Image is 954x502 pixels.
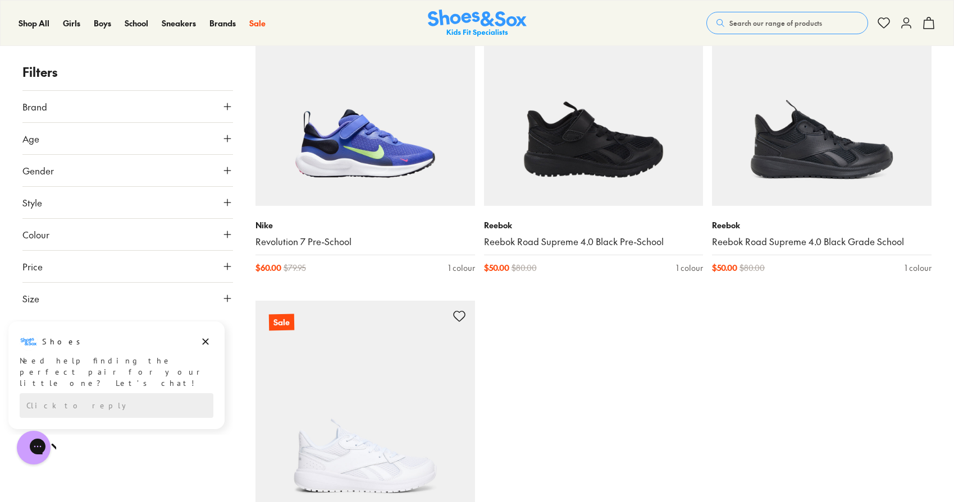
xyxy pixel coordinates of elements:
[22,196,42,209] span: Style
[20,73,213,98] div: Reply to the campaigns
[22,283,233,314] button: Size
[20,35,213,69] div: Need help finding the perfect pair for your little one? Let’s chat!
[22,91,233,122] button: Brand
[706,12,868,34] button: Search our range of products
[22,132,39,145] span: Age
[20,13,38,31] img: Shoes logo
[484,262,509,274] span: $ 50.00
[22,251,233,282] button: Price
[448,262,475,274] div: 1 colour
[22,219,233,250] button: Colour
[22,100,47,113] span: Brand
[94,17,111,29] a: Boys
[22,187,233,218] button: Style
[209,17,236,29] a: Brands
[8,2,225,109] div: Campaign message
[19,17,49,29] a: Shop All
[249,17,266,29] a: Sale
[905,262,932,274] div: 1 colour
[712,219,932,231] p: Reebok
[22,260,43,273] span: Price
[484,219,704,231] p: Reebok
[428,10,527,37] a: Shoes & Sox
[428,10,527,37] img: SNS_Logo_Responsive.svg
[198,14,213,30] button: Dismiss campaign
[22,123,233,154] button: Age
[125,17,148,29] a: School
[740,262,765,274] span: $ 80.00
[712,262,737,274] span: $ 50.00
[255,219,475,231] p: Nike
[484,236,704,248] a: Reebok Road Supreme 4.0 Black Pre-School
[729,18,822,28] span: Search our range of products
[269,314,294,331] p: Sale
[712,236,932,248] a: Reebok Road Supreme 4.0 Black Grade School
[255,262,281,274] span: $ 60.00
[676,262,703,274] div: 1 colour
[63,17,80,29] a: Girls
[284,262,306,274] span: $ 79.95
[22,63,233,81] p: Filters
[42,16,86,27] h3: Shoes
[22,155,233,186] button: Gender
[22,292,39,305] span: Size
[162,17,196,29] a: Sneakers
[8,13,225,69] div: Message from Shoes. Need help finding the perfect pair for your little one? Let’s chat!
[22,164,54,177] span: Gender
[22,228,49,241] span: Colour
[11,427,56,468] iframe: Gorgias live chat messenger
[512,262,537,274] span: $ 80.00
[255,236,475,248] a: Revolution 7 Pre-School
